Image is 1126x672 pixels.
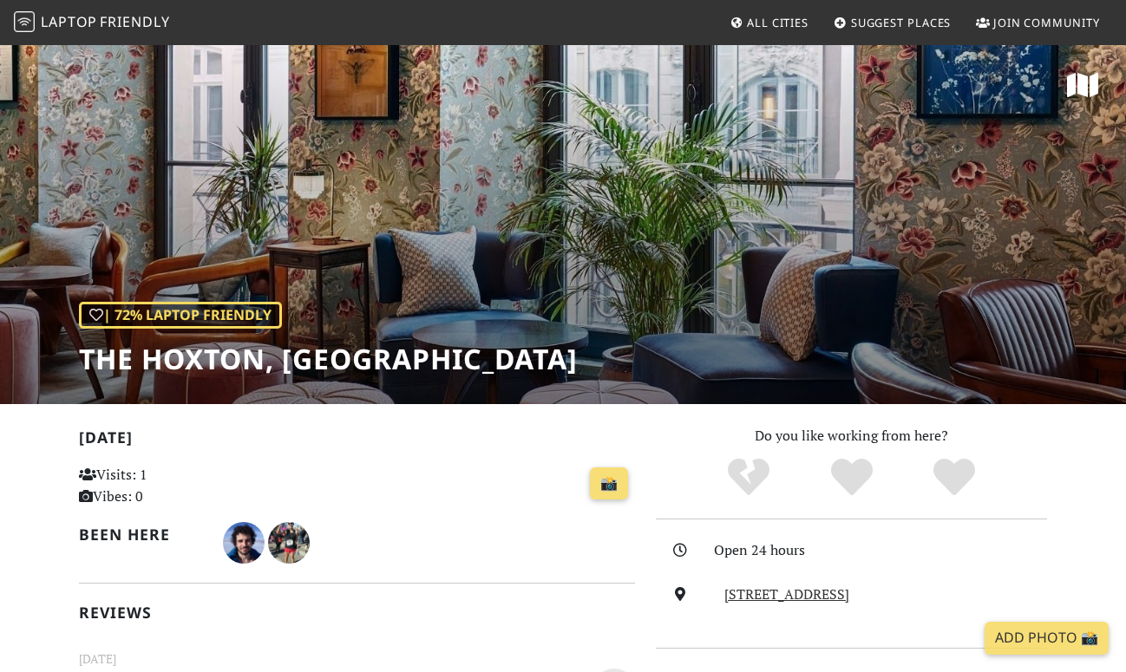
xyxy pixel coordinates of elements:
a: LaptopFriendly LaptopFriendly [14,8,170,38]
div: | 72% Laptop Friendly [79,302,282,329]
p: Do you like working from here? [656,425,1047,447]
a: Suggest Places [827,7,959,38]
span: All Cities [747,15,808,30]
div: Definitely! [903,456,1006,499]
img: 3176-daniel.jpg [223,522,265,564]
span: Join Community [993,15,1100,30]
h1: The Hoxton, [GEOGRAPHIC_DATA] [79,343,578,375]
div: No [697,456,800,499]
p: Visits: 1 Vibes: 0 [79,464,251,508]
img: LaptopFriendly [14,11,35,32]
a: All Cities [723,7,815,38]
span: Daniel Dutra [223,532,268,551]
h2: Been here [79,525,202,544]
h2: Reviews [79,603,635,622]
span: Justin Ahn [268,532,310,551]
a: Join Community [969,7,1107,38]
small: [DATE] [69,649,645,669]
a: Add Photo 📸 [985,622,1109,655]
h2: [DATE] [79,428,635,453]
div: Open 24 hours [714,539,1057,562]
a: [STREET_ADDRESS] [724,584,849,603]
img: 1348-justin.jpg [268,522,310,564]
span: Suggest Places [851,15,952,30]
a: 📸 [590,467,628,500]
span: Laptop [41,12,97,31]
div: Yes [800,456,903,499]
span: Friendly [100,12,169,31]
